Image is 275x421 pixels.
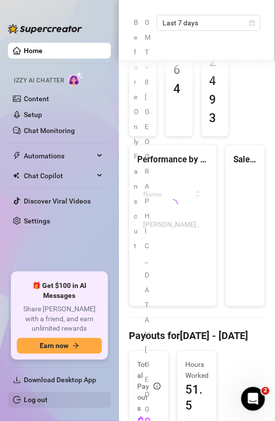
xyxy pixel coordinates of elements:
[24,168,94,184] span: Chat Copilot
[262,387,270,395] span: 2
[24,127,75,135] a: Chat Monitoring
[24,396,48,404] a: Log out
[72,343,79,350] span: arrow-right
[134,15,139,253] span: Before OnlyFans cut
[8,24,82,34] img: logo-BBDzfeDw.svg
[24,95,49,103] a: Content
[68,72,83,86] img: AI Chatter
[129,329,265,343] h4: Payouts for [DATE] - [DATE]
[24,197,91,205] a: Discover Viral Videos
[17,305,102,334] span: Share [PERSON_NAME] with a friend, and earn unlimited rewards
[13,152,21,160] span: thunderbolt
[14,76,64,85] span: Izzy AI Chatter
[13,172,19,179] img: Chat Copilot
[241,387,265,411] iframe: Intercom live chat
[24,376,96,384] span: Download Desktop App
[40,342,68,350] span: Earn now
[24,217,50,225] a: Settings
[17,338,102,354] button: Earn nowarrow-right
[163,15,255,30] span: Last 7 days
[24,47,43,55] a: Home
[24,148,94,164] span: Automations
[24,111,42,119] a: Setup
[13,376,21,384] span: download
[249,20,255,26] span: calendar
[17,281,102,301] span: 🎁 Get $100 in AI Messages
